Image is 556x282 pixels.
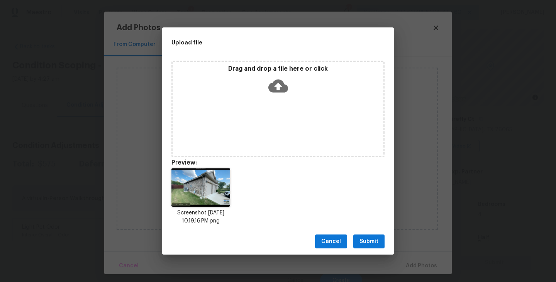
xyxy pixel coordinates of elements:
[359,237,378,246] span: Submit
[353,234,385,249] button: Submit
[173,65,383,73] p: Drag and drop a file here or click
[171,209,230,225] p: Screenshot [DATE] 10.19.16 PM.png
[321,237,341,246] span: Cancel
[171,168,230,207] img: B946thE2as0QAAAAAElFTkSuQmCC
[171,38,350,47] h2: Upload file
[315,234,347,249] button: Cancel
